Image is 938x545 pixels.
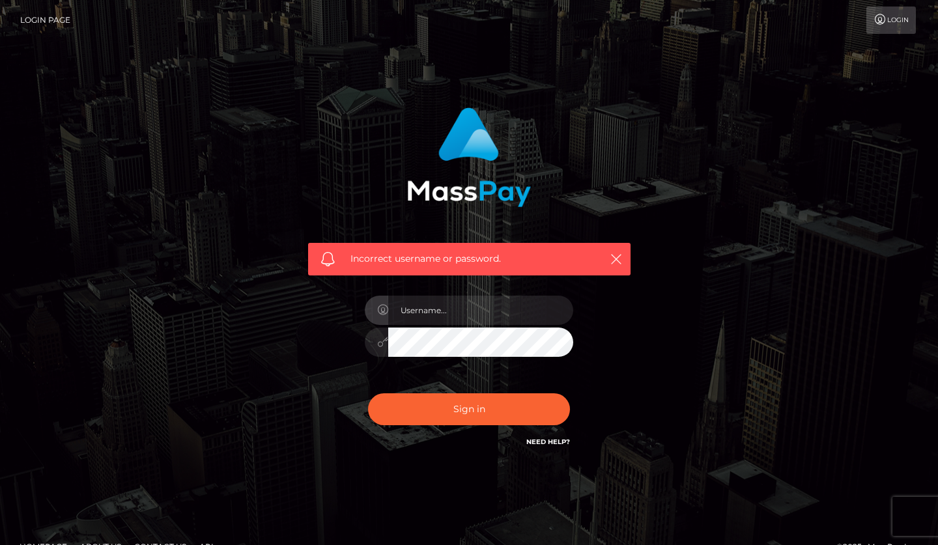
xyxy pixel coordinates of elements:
a: Need Help? [526,438,570,446]
button: Sign in [368,393,570,425]
img: MassPay Login [407,107,531,207]
a: Login [866,7,916,34]
a: Login Page [20,7,70,34]
span: Incorrect username or password. [350,252,588,266]
input: Username... [388,296,573,325]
